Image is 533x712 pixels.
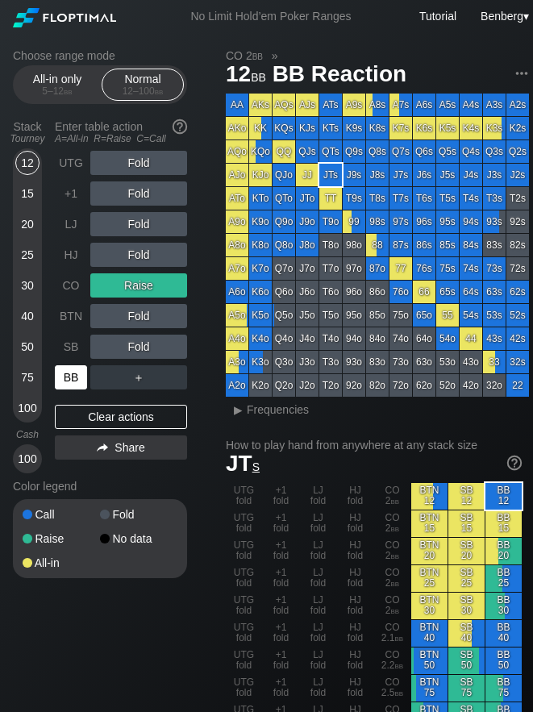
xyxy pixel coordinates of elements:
[343,281,365,303] div: 96o
[300,593,336,619] div: LJ fold
[226,281,248,303] div: A6o
[389,281,412,303] div: 76o
[506,454,523,472] img: help.32db89a4.svg
[395,632,404,643] span: bb
[319,351,342,373] div: T3o
[391,577,400,589] span: bb
[343,140,365,163] div: Q9s
[411,510,448,537] div: BTN 15
[15,335,40,359] div: 50
[226,647,262,674] div: UTG fold
[251,67,266,85] span: bb
[411,538,448,564] div: BTN 20
[15,273,40,298] div: 30
[226,483,262,510] div: UTG fold
[485,483,522,510] div: BB 12
[413,94,435,116] div: A6s
[273,374,295,397] div: Q2o
[171,118,189,135] img: help.32db89a4.svg
[506,327,529,350] div: 42s
[483,351,506,373] div: 33
[226,164,248,186] div: AJo
[413,327,435,350] div: 64o
[391,495,400,506] span: bb
[319,257,342,280] div: T7o
[263,675,299,702] div: +1 fold
[483,187,506,210] div: T3s
[226,565,262,592] div: UTG fold
[506,187,529,210] div: T2s
[366,304,389,327] div: 85o
[343,304,365,327] div: 95o
[506,210,529,233] div: 92s
[90,151,187,175] div: Fold
[413,140,435,163] div: Q6s
[513,65,531,82] img: ellipsis.fd386fe8.svg
[226,117,248,139] div: AKo
[273,187,295,210] div: QTo
[343,164,365,186] div: J9s
[226,327,248,350] div: A4o
[448,593,485,619] div: SB 30
[460,234,482,256] div: 84s
[460,117,482,139] div: K4s
[413,374,435,397] div: 62o
[460,281,482,303] div: 64s
[374,565,410,592] div: CO 2
[460,210,482,233] div: 94s
[343,187,365,210] div: T9s
[374,620,410,647] div: CO 2.1
[90,335,187,359] div: Fold
[485,565,522,592] div: BB 25
[460,351,482,373] div: 43o
[273,164,295,186] div: QJo
[247,403,309,416] span: Frequencies
[223,62,269,89] span: 12
[436,117,459,139] div: K5s
[506,94,529,116] div: A2s
[337,483,373,510] div: HJ fold
[249,117,272,139] div: KK
[55,133,187,144] div: A=All-in R=Raise C=Call
[483,94,506,116] div: A3s
[389,351,412,373] div: 73o
[483,281,506,303] div: 63s
[226,351,248,373] div: A3o
[15,447,40,471] div: 100
[296,374,319,397] div: J2o
[413,304,435,327] div: 65o
[436,94,459,116] div: A5s
[6,133,48,144] div: Tourney
[366,117,389,139] div: K8s
[506,281,529,303] div: 62s
[249,281,272,303] div: K6o
[411,483,448,510] div: BTN 12
[90,212,187,236] div: Fold
[300,538,336,564] div: LJ fold
[273,327,295,350] div: Q4o
[337,647,373,674] div: HJ fold
[436,164,459,186] div: J5s
[296,281,319,303] div: J6o
[389,257,412,280] div: 77
[389,374,412,397] div: 72o
[23,85,91,97] div: 5 – 12
[249,94,272,116] div: AKs
[273,304,295,327] div: Q5o
[249,187,272,210] div: KTo
[506,234,529,256] div: 82s
[374,647,410,674] div: CO 2.2
[436,257,459,280] div: 75s
[300,483,336,510] div: LJ fold
[343,234,365,256] div: 98o
[483,327,506,350] div: 43s
[13,49,187,62] h2: Choose range mode
[273,281,295,303] div: Q6o
[389,210,412,233] div: 97s
[485,647,522,674] div: BB 50
[460,327,482,350] div: 44
[413,257,435,280] div: 76s
[389,117,412,139] div: K7s
[296,234,319,256] div: J8o
[485,510,522,537] div: BB 15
